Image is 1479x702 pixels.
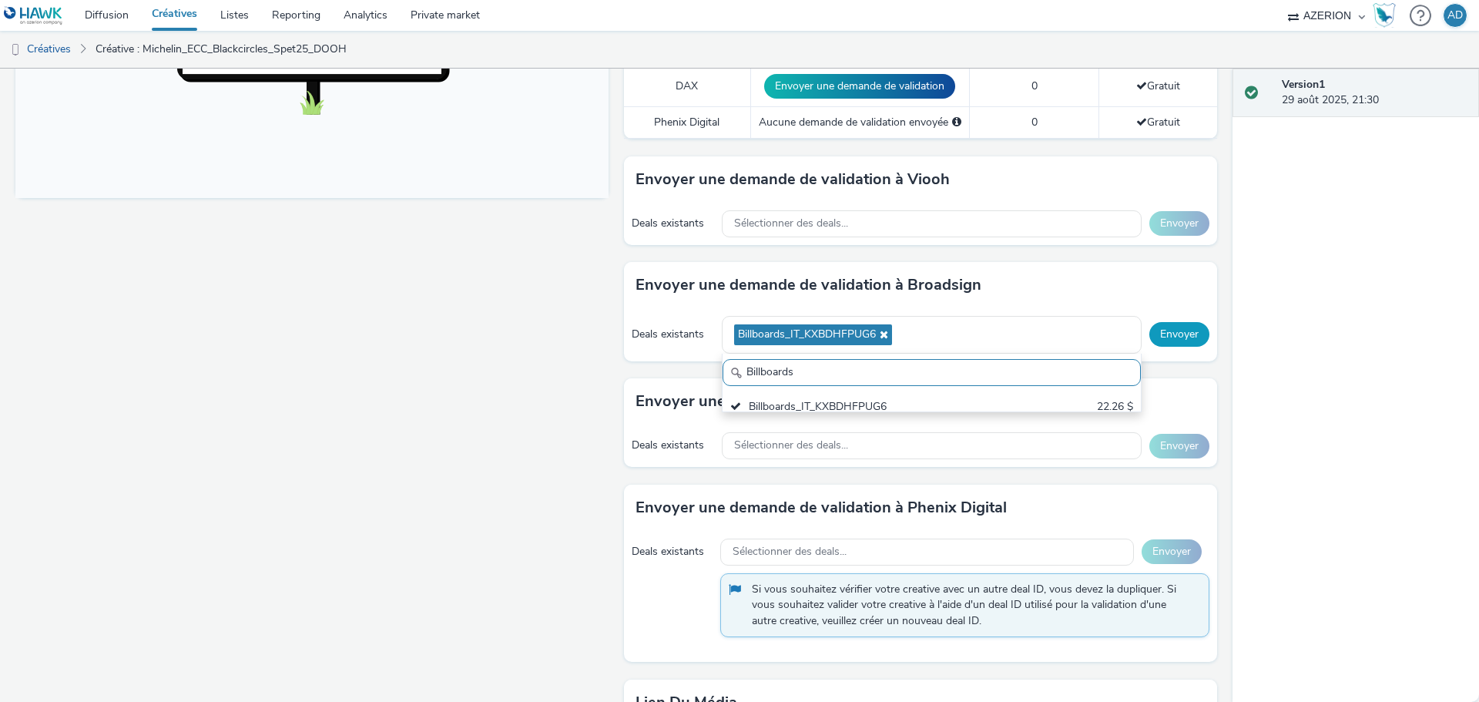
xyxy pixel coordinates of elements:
div: Billboards_IT_KXBDHFPUG6 [730,399,996,417]
img: Hawk Academy [1373,3,1396,28]
button: Envoyer [1149,434,1209,458]
span: Sélectionner des deals... [734,439,848,452]
a: Hawk Academy [1373,3,1402,28]
button: Envoyer une demande de validation [764,74,955,99]
a: Créative : Michelin_ECC_Blackcircles_Spet25_DOOH [88,31,354,68]
td: Phenix Digital [624,106,750,138]
div: Sélectionnez un deal ci-dessous et cliquez sur Envoyer pour envoyer une demande de validation à P... [952,115,961,130]
img: undefined Logo [4,6,63,25]
div: Deals existants [632,544,713,559]
img: dooh [8,42,23,58]
input: Search...... [723,359,1141,386]
div: 29 août 2025, 21:30 [1282,77,1467,109]
h3: Envoyer une demande de validation à Viooh [636,168,950,191]
span: 0 [1031,115,1038,129]
span: Billboards_IT_KXBDHFPUG6 [738,328,876,341]
span: Si vous souhaitez vérifier votre creative avec un autre deal ID, vous devez la dupliquer. Si vous... [752,582,1193,629]
div: Deals existants [632,438,714,453]
span: 0 [1031,79,1038,93]
strong: Version 1 [1282,77,1325,92]
span: Sélectionner des deals... [734,217,848,230]
span: Gratuit [1136,115,1180,129]
h3: Envoyer une demande de validation à Phenix Digital [636,496,1007,519]
div: Deals existants [632,216,714,231]
button: Envoyer [1149,211,1209,236]
div: Aucune demande de validation envoyée [759,115,961,130]
h3: Envoyer une demande de validation à Broadsign [636,274,981,297]
button: Envoyer [1142,539,1202,564]
div: AD [1447,4,1463,27]
div: 22.26 $ [1097,399,1133,417]
div: Deals existants [632,327,714,342]
h3: Envoyer une demande de validation à MyAdbooker [636,390,1001,413]
span: Gratuit [1136,79,1180,93]
span: Sélectionner des deals... [733,546,847,559]
td: DAX [624,65,750,106]
button: Envoyer [1149,322,1209,347]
